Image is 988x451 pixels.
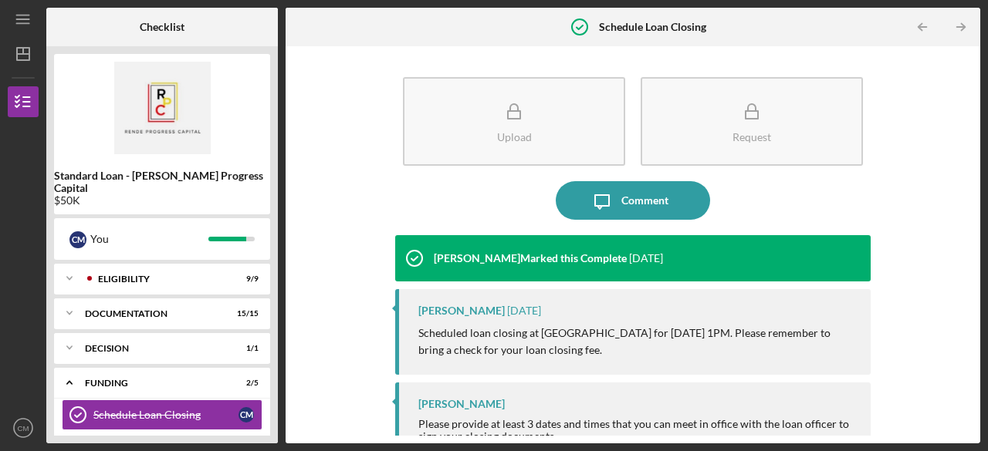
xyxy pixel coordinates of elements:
div: Comment [621,181,668,220]
button: CM [8,412,39,443]
div: C M [239,407,254,422]
button: Comment [556,181,710,220]
b: Standard Loan - [PERSON_NAME] Progress Capital [54,170,270,194]
div: [PERSON_NAME] Marked this Complete [434,252,627,264]
b: Schedule Loan Closing [599,21,706,33]
div: Documentation [85,309,220,318]
time: 2025-08-13 15:42 [507,305,541,317]
div: Request [733,131,771,143]
div: 15 / 15 [231,309,259,318]
div: $50K [54,194,270,207]
div: Eligibility [98,274,220,284]
div: Schedule Loan Closing [93,409,239,421]
div: 2 / 5 [231,379,259,388]
div: C M [69,231,86,248]
button: Request [641,77,863,166]
div: [PERSON_NAME] [418,398,505,410]
a: Schedule Loan ClosingCM [62,399,262,430]
div: 9 / 9 [231,274,259,284]
div: Funding [85,379,220,388]
div: Decision [85,344,220,353]
text: CM [18,424,29,432]
div: You [90,226,208,252]
div: Upload [497,131,532,143]
img: Product logo [54,62,270,154]
div: 1 / 1 [231,344,259,353]
div: [PERSON_NAME] [418,305,505,317]
time: 2025-08-13 15:42 [629,252,663,264]
button: Upload [403,77,625,166]
b: Checklist [140,21,184,33]
p: Scheduled loan closing at [GEOGRAPHIC_DATA] for [DATE] 1PM. Please remember to bring a check for ... [418,325,855,359]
